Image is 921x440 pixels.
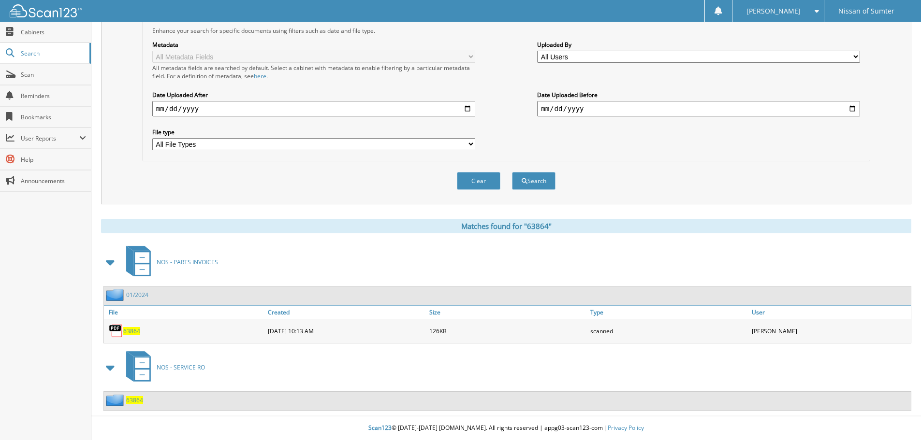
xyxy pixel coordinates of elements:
[254,72,266,80] a: here
[368,424,392,432] span: Scan123
[512,172,556,190] button: Search
[21,134,79,142] span: User Reports
[152,41,475,49] label: Metadata
[101,219,911,233] div: Matches found for "63864"
[21,177,86,185] span: Announcements
[21,49,85,57] span: Search
[21,156,86,164] span: Help
[152,128,475,136] label: File type
[157,258,218,266] span: NOS - PARTS INVOICES
[749,321,911,341] div: [PERSON_NAME]
[91,416,921,440] div: © [DATE]-[DATE] [DOMAIN_NAME]. All rights reserved | appg03-scan123-com |
[537,101,860,116] input: end
[106,394,126,406] img: folder2.png
[126,291,148,299] a: 01/2024
[21,28,86,36] span: Cabinets
[749,306,911,319] a: User
[21,92,86,100] span: Reminders
[120,348,205,386] a: NOS - SERVICE RO
[427,306,588,319] a: Size
[21,71,86,79] span: Scan
[120,243,218,281] a: NOS - PARTS INVOICES
[157,363,205,371] span: NOS - SERVICE RO
[265,306,427,319] a: Created
[608,424,644,432] a: Privacy Policy
[123,327,140,335] a: 63864
[457,172,500,190] button: Clear
[10,4,82,17] img: scan123-logo-white.svg
[104,306,265,319] a: File
[152,64,475,80] div: All metadata fields are searched by default. Select a cabinet with metadata to enable filtering b...
[21,113,86,121] span: Bookmarks
[126,396,143,404] a: 63864
[588,321,749,341] div: scanned
[427,321,588,341] div: 126KB
[746,8,801,14] span: [PERSON_NAME]
[537,41,860,49] label: Uploaded By
[265,321,427,341] div: [DATE] 10:13 AM
[537,91,860,99] label: Date Uploaded Before
[109,324,123,338] img: PDF.png
[152,101,475,116] input: start
[152,91,475,99] label: Date Uploaded After
[838,8,894,14] span: Nissan of Sumter
[106,289,126,301] img: folder2.png
[873,394,921,440] iframe: Chat Widget
[588,306,749,319] a: Type
[147,27,865,35] div: Enhance your search for specific documents using filters such as date and file type.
